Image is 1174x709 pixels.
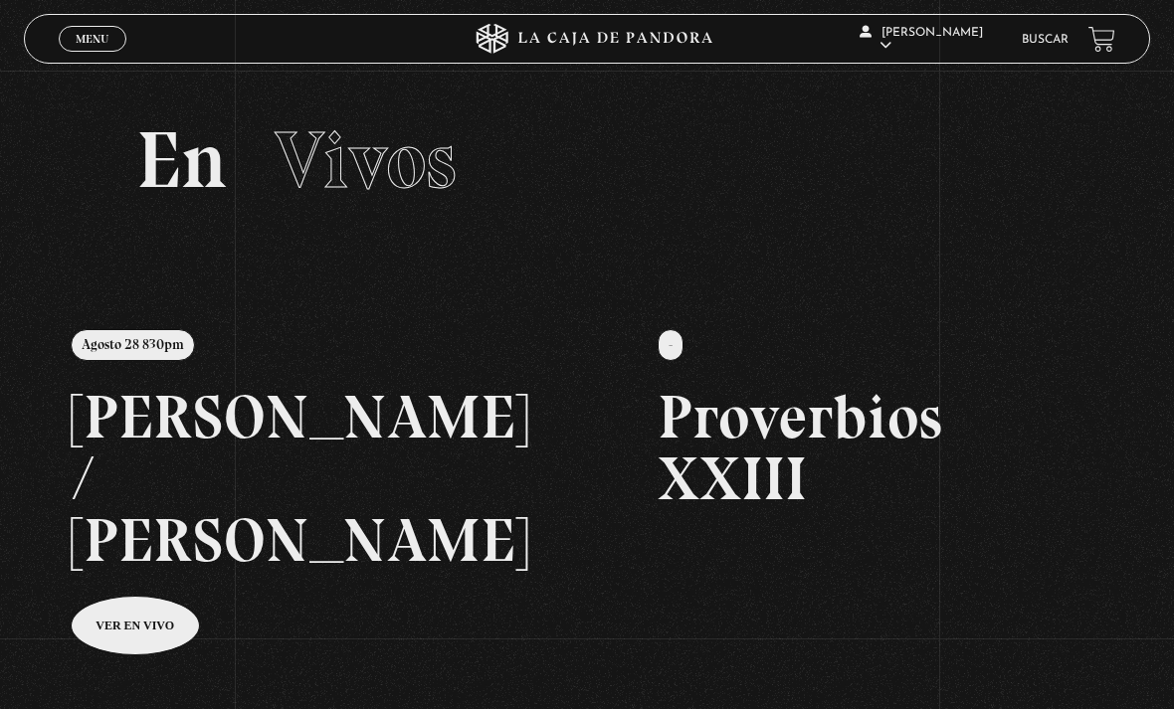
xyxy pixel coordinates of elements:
a: View your shopping cart [1088,26,1115,53]
a: Buscar [1022,34,1069,46]
span: Vivos [275,112,457,208]
h2: En [136,120,1038,200]
span: Cerrar [70,50,116,64]
span: Menu [76,33,108,45]
span: [PERSON_NAME] [860,27,983,52]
